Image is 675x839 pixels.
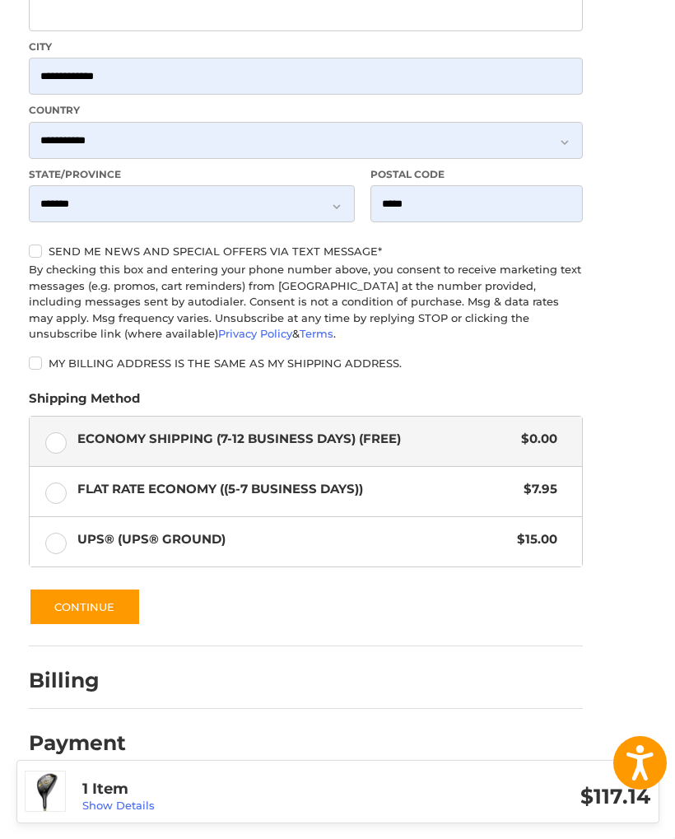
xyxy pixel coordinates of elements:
button: Continue [29,588,141,626]
span: $7.95 [516,480,558,499]
h3: 1 Item [82,780,366,799]
a: Privacy Policy [218,327,292,340]
span: Economy Shipping (7-12 Business Days) (Free) [77,430,514,449]
a: Show Details [82,799,155,812]
h3: $117.14 [366,784,650,809]
span: $15.00 [510,530,558,549]
img: Callaway Epic Max Star Hybrid [26,771,65,811]
span: $0.00 [514,430,558,449]
a: Terms [300,327,333,340]
h2: Payment [29,730,126,756]
label: My billing address is the same as my shipping address. [29,357,583,370]
label: City [29,40,583,54]
label: State/Province [29,167,355,182]
h2: Billing [29,668,125,693]
label: Send me news and special offers via text message* [29,245,583,258]
legend: Shipping Method [29,389,140,416]
label: Postal Code [370,167,583,182]
label: Country [29,103,583,118]
span: UPS® (UPS® Ground) [77,530,510,549]
div: By checking this box and entering your phone number above, you consent to receive marketing text ... [29,262,583,343]
span: Flat Rate Economy ((5-7 Business Days)) [77,480,516,499]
